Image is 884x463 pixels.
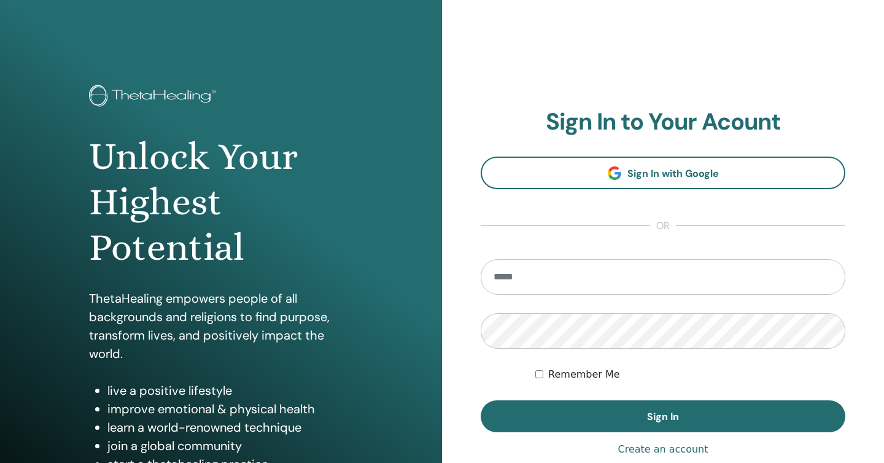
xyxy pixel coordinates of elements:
li: learn a world-renowned technique [107,418,353,437]
li: live a positive lifestyle [107,381,353,400]
p: ThetaHealing empowers people of all backgrounds and religions to find purpose, transform lives, a... [89,289,353,363]
li: improve emotional & physical health [107,400,353,418]
li: join a global community [107,437,353,455]
label: Remember Me [548,367,620,382]
button: Sign In [481,400,845,432]
a: Sign In with Google [481,157,845,189]
h2: Sign In to Your Acount [481,108,845,136]
div: Keep me authenticated indefinitely or until I manually logout [535,367,845,382]
h1: Unlock Your Highest Potential [89,134,353,271]
a: Create an account [618,442,708,457]
span: or [650,219,676,233]
span: Sign In [647,410,679,423]
span: Sign In with Google [627,167,719,180]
